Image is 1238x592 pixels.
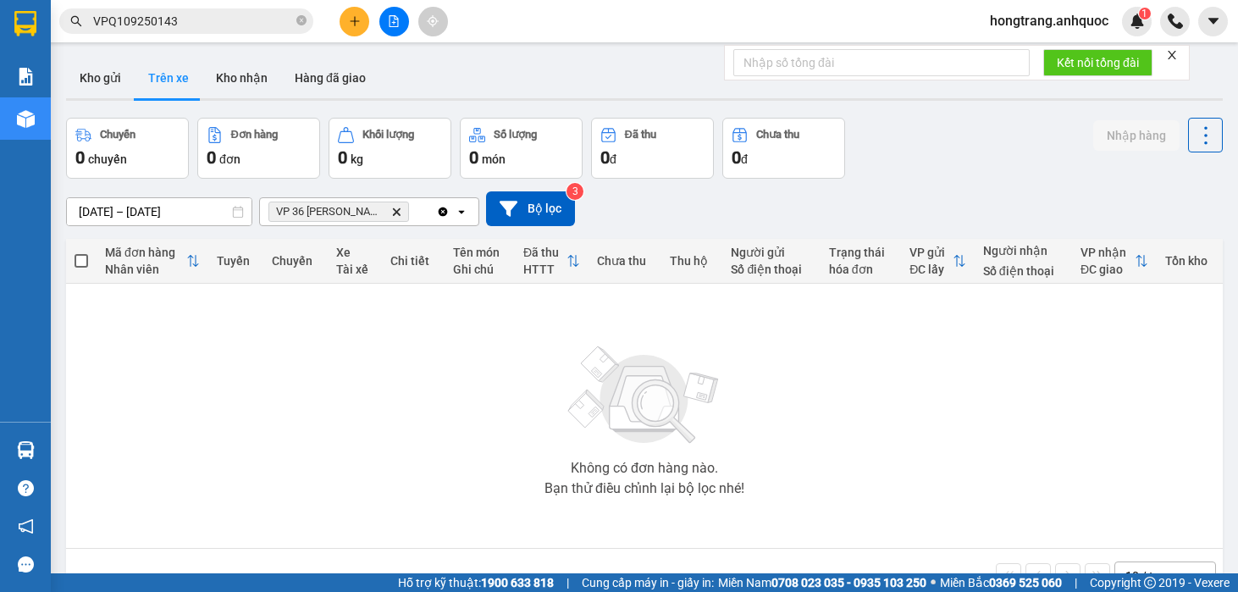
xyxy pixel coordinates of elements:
div: Tên món [453,246,506,259]
button: Kho gửi [66,58,135,98]
sup: 1 [1139,8,1151,19]
button: Đơn hàng0đơn [197,118,320,179]
span: Cung cấp máy in - giấy in: [582,573,714,592]
div: Chưa thu [756,129,799,141]
span: close-circle [296,14,307,30]
sup: 3 [566,183,583,200]
span: đơn [219,152,240,166]
span: ⚪️ [931,579,936,586]
span: aim [427,15,439,27]
span: 0 [75,147,85,168]
span: 0 [732,147,741,168]
span: file-add [388,15,400,27]
span: 1 [1141,8,1147,19]
span: 0 [600,147,610,168]
div: Đã thu [625,129,656,141]
button: Kết nối tổng đài [1043,49,1152,76]
div: Số điện thoại [731,263,811,276]
button: Chuyến0chuyến [66,118,189,179]
th: Toggle SortBy [97,239,208,284]
input: Nhập số tổng đài [733,49,1030,76]
img: warehouse-icon [17,441,35,459]
img: warehouse-icon [17,110,35,128]
span: VP 36 Lê Thành Duy - Bà Rịa [276,205,384,219]
div: Số điện thoại [983,264,1064,278]
th: Toggle SortBy [515,239,589,284]
span: | [1075,573,1077,592]
button: Khối lượng0kg [329,118,451,179]
span: đ [741,152,748,166]
button: Trên xe [135,58,202,98]
span: 0 [207,147,216,168]
div: Thu hộ [670,254,714,268]
span: Miền Bắc [940,573,1062,592]
span: Hỗ trợ kỹ thuật: [398,573,554,592]
span: plus [349,15,361,27]
button: Đã thu0đ [591,118,714,179]
input: Selected VP 36 Lê Thành Duy - Bà Rịa. [412,203,414,220]
span: hongtrang.anhquoc [976,10,1122,31]
span: copyright [1144,577,1156,589]
div: HTTT [523,263,566,276]
img: phone-icon [1168,14,1183,29]
div: Không có đơn hàng nào. [571,462,718,475]
div: Mã đơn hàng [105,246,186,259]
th: Toggle SortBy [1072,239,1157,284]
button: caret-down [1198,7,1228,36]
div: Đơn hàng [231,129,278,141]
span: caret-down [1206,14,1221,29]
div: Tuyến [217,254,256,268]
button: Chưa thu0đ [722,118,845,179]
div: ĐC lấy [909,263,953,276]
button: Nhập hàng [1093,120,1180,151]
input: Tìm tên, số ĐT hoặc mã đơn [93,12,293,30]
span: close-circle [296,15,307,25]
img: icon-new-feature [1130,14,1145,29]
span: 0 [469,147,478,168]
div: Tồn kho [1165,254,1214,268]
div: Trạng thái [829,246,893,259]
button: plus [340,7,369,36]
strong: 0708 023 035 - 0935 103 250 [771,576,926,589]
span: Kết nối tổng đài [1057,53,1139,72]
svg: Clear all [436,205,450,219]
div: Người gửi [731,246,811,259]
svg: Delete [391,207,401,217]
div: Nhân viên [105,263,186,276]
span: chuyến [88,152,127,166]
div: Chuyến [272,254,319,268]
div: VP gửi [909,246,953,259]
span: question-circle [18,480,34,496]
svg: open [455,205,468,219]
div: Người nhận [983,244,1064,257]
button: aim [418,7,448,36]
svg: open [1191,569,1205,583]
img: svg+xml;base64,PHN2ZyBjbGFzcz0ibGlzdC1wbHVnX19zdmciIHhtbG5zPSJodHRwOi8vd3d3LnczLm9yZy8yMDAwL3N2Zy... [560,336,729,455]
div: Số lượng [494,129,537,141]
div: hóa đơn [829,263,893,276]
strong: 0369 525 060 [989,576,1062,589]
span: Miền Nam [718,573,926,592]
span: đ [610,152,616,166]
span: VP 36 Lê Thành Duy - Bà Rịa, close by backspace [268,202,409,222]
span: notification [18,518,34,534]
div: Khối lượng [362,129,414,141]
span: search [70,15,82,27]
span: | [566,573,569,592]
img: solution-icon [17,68,35,86]
div: 10 / trang [1125,567,1178,584]
span: message [18,556,34,573]
div: Xe [336,246,373,259]
button: Kho nhận [202,58,281,98]
button: Hàng đã giao [281,58,379,98]
div: Đã thu [523,246,566,259]
div: Chưa thu [597,254,654,268]
img: logo-vxr [14,11,36,36]
div: Chi tiết [390,254,435,268]
span: món [482,152,506,166]
strong: 1900 633 818 [481,576,554,589]
div: VP nhận [1080,246,1135,259]
button: Bộ lọc [486,191,575,226]
button: file-add [379,7,409,36]
div: Chuyến [100,129,135,141]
